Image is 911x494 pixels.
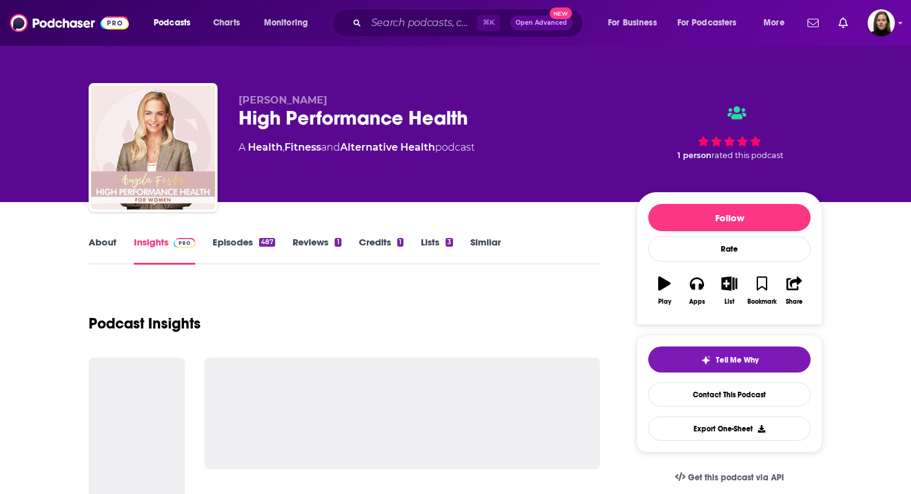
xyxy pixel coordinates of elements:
[213,14,240,32] span: Charts
[648,417,811,441] button: Export One-Sheet
[665,462,794,493] a: Get this podcast via API
[658,298,671,306] div: Play
[648,236,811,262] div: Rate
[89,314,201,333] h1: Podcast Insights
[778,268,811,313] button: Share
[550,7,572,19] span: New
[10,11,129,35] img: Podchaser - Follow, Share and Rate Podcasts
[510,15,573,30] button: Open AdvancedNew
[677,151,711,160] span: 1 person
[711,151,783,160] span: rated this podcast
[174,238,195,248] img: Podchaser Pro
[239,94,327,106] span: [PERSON_NAME]
[648,268,680,313] button: Play
[701,355,711,365] img: tell me why sparkle
[213,236,275,265] a: Episodes487
[264,14,308,32] span: Monitoring
[446,238,453,247] div: 3
[648,382,811,407] a: Contact This Podcast
[145,13,206,33] button: open menu
[713,268,746,313] button: List
[648,346,811,373] button: tell me why sparkleTell Me Why
[89,236,117,265] a: About
[677,14,737,32] span: For Podcasters
[608,14,657,32] span: For Business
[321,141,340,153] span: and
[636,94,822,171] div: 1 personrated this podcast
[716,355,759,365] span: Tell Me Why
[205,13,247,33] a: Charts
[669,13,755,33] button: open menu
[764,14,785,32] span: More
[259,238,275,247] div: 487
[747,298,777,306] div: Bookmark
[599,13,672,33] button: open menu
[359,236,403,265] a: Credits1
[154,14,190,32] span: Podcasts
[421,236,453,265] a: Lists3
[786,298,803,306] div: Share
[248,141,283,153] a: Health
[516,20,567,26] span: Open Advanced
[724,298,734,306] div: List
[755,13,800,33] button: open menu
[648,204,811,231] button: Follow
[284,141,321,153] a: Fitness
[335,238,341,247] div: 1
[366,13,477,33] input: Search podcasts, credits, & more...
[746,268,778,313] button: Bookmark
[803,12,824,33] a: Show notifications dropdown
[477,15,500,31] span: ⌘ K
[868,9,895,37] span: Logged in as BevCat3
[397,238,403,247] div: 1
[134,236,195,265] a: InsightsPodchaser Pro
[470,236,501,265] a: Similar
[91,86,215,210] img: High Performance Health
[868,9,895,37] img: User Profile
[239,140,475,155] div: A podcast
[255,13,324,33] button: open menu
[344,9,595,37] div: Search podcasts, credits, & more...
[340,141,435,153] a: Alternative Health
[688,472,784,483] span: Get this podcast via API
[283,141,284,153] span: ,
[293,236,341,265] a: Reviews1
[834,12,853,33] a: Show notifications dropdown
[689,298,705,306] div: Apps
[680,268,713,313] button: Apps
[868,9,895,37] button: Show profile menu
